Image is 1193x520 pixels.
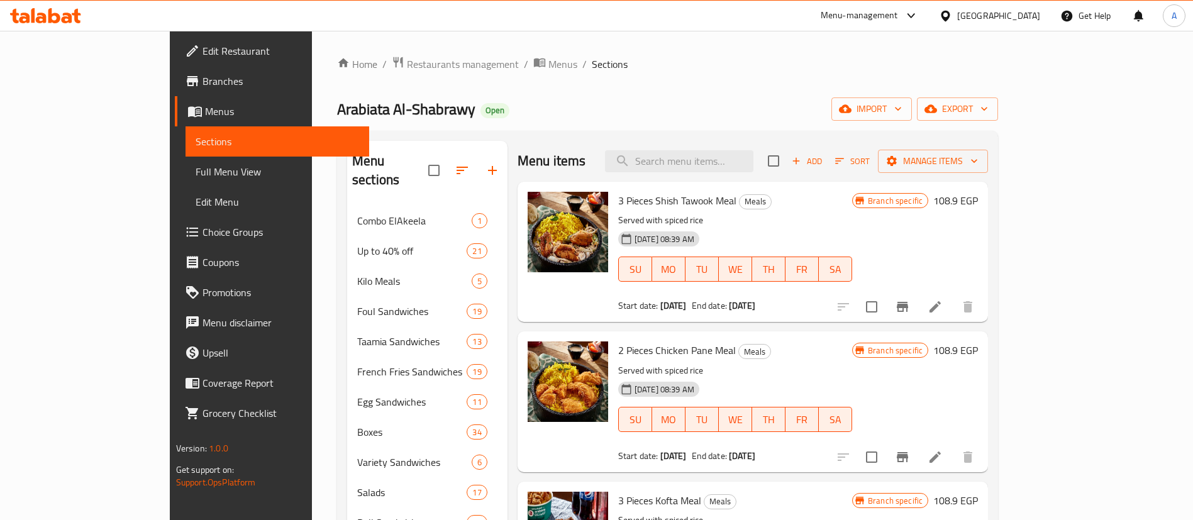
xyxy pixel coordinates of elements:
[186,157,369,187] a: Full Menu View
[533,56,577,72] a: Menus
[740,194,771,209] span: Meals
[357,455,472,470] span: Variety Sandwiches
[472,215,487,227] span: 1
[785,407,819,432] button: FR
[467,424,487,440] div: items
[787,152,827,171] button: Add
[421,157,447,184] span: Select all sections
[472,275,487,287] span: 5
[657,411,680,429] span: MO
[203,375,359,390] span: Coverage Report
[787,152,827,171] span: Add item
[337,56,998,72] nav: breadcrumb
[186,126,369,157] a: Sections
[357,394,467,409] span: Egg Sandwiches
[790,154,824,169] span: Add
[819,257,852,282] button: SA
[347,236,508,266] div: Up to 40% off21
[691,260,714,279] span: TU
[652,407,685,432] button: MO
[175,338,369,368] a: Upsell
[175,96,369,126] a: Menus
[692,297,727,314] span: End date:
[841,101,902,117] span: import
[347,417,508,447] div: Boxes34
[352,152,428,189] h2: Menu sections
[205,104,359,119] span: Menus
[203,255,359,270] span: Coupons
[704,494,736,509] div: Meals
[957,9,1040,23] div: [GEOGRAPHIC_DATA]
[888,153,978,169] span: Manage items
[357,304,467,319] div: Foul Sandwiches
[467,426,486,438] span: 34
[757,411,780,429] span: TH
[824,260,847,279] span: SA
[176,462,234,478] span: Get support on:
[196,164,359,179] span: Full Menu View
[887,292,918,322] button: Branch-specific-item
[685,407,719,432] button: TU
[624,260,647,279] span: SU
[704,494,736,509] span: Meals
[582,57,587,72] li: /
[357,334,467,349] span: Taamia Sandwiches
[719,407,752,432] button: WE
[467,336,486,348] span: 13
[863,195,928,207] span: Branch specific
[347,296,508,326] div: Foul Sandwiches19
[691,411,714,429] span: TU
[618,213,852,228] p: Served with spiced rice
[719,257,752,282] button: WE
[927,101,988,117] span: export
[467,485,487,500] div: items
[472,456,487,468] span: 6
[791,411,814,429] span: FR
[660,448,687,464] b: [DATE]
[692,448,727,464] span: End date:
[618,297,658,314] span: Start date:
[175,307,369,338] a: Menu disclaimer
[824,411,847,429] span: SA
[819,407,852,432] button: SA
[357,243,467,258] div: Up to 40% off
[724,411,747,429] span: WE
[858,444,885,470] span: Select to update
[953,442,983,472] button: delete
[827,152,878,171] span: Sort items
[724,260,747,279] span: WE
[618,407,652,432] button: SU
[953,292,983,322] button: delete
[175,66,369,96] a: Branches
[347,206,508,236] div: Combo ElAkeela1
[203,406,359,421] span: Grocery Checklist
[832,152,873,171] button: Sort
[480,103,509,118] div: Open
[739,194,772,209] div: Meals
[618,448,658,464] span: Start date:
[605,150,753,172] input: search
[392,56,519,72] a: Restaurants management
[472,213,487,228] div: items
[548,57,577,72] span: Menus
[203,43,359,58] span: Edit Restaurant
[357,274,472,289] span: Kilo Meals
[657,260,680,279] span: MO
[203,285,359,300] span: Promotions
[528,341,608,422] img: 2 Pieces Chicken Pane Meal
[196,134,359,149] span: Sections
[652,257,685,282] button: MO
[357,213,472,228] span: Combo ElAkeela
[357,424,467,440] span: Boxes
[357,364,467,379] span: French Fries Sandwiches
[477,155,508,185] button: Add section
[203,224,359,240] span: Choice Groups
[528,192,608,272] img: 3 Pieces Shish Tawook Meal
[357,485,467,500] div: Salads
[175,247,369,277] a: Coupons
[752,407,785,432] button: TH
